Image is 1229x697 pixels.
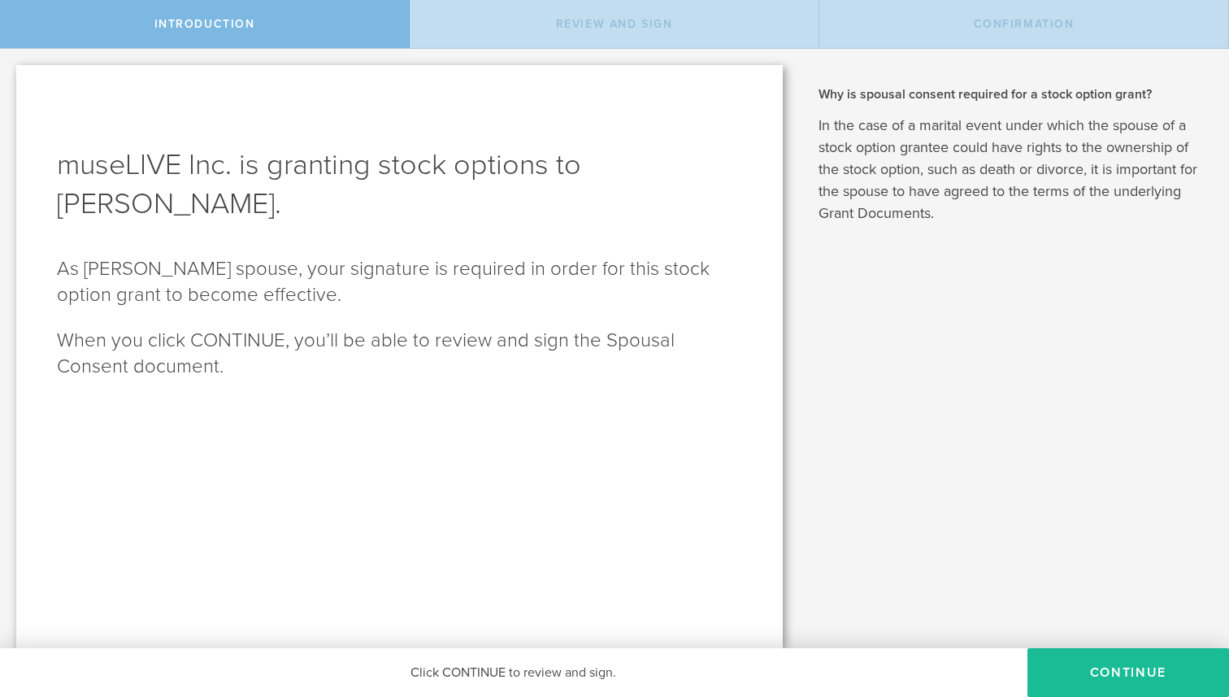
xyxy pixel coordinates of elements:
[57,256,742,308] p: As [PERSON_NAME] spouse, your signature is required in order for this stock option grant to becom...
[819,85,1205,103] h2: Why is spousal consent required for a stock option grant?
[1027,648,1229,697] button: Continue
[154,17,255,31] span: Introduction
[974,17,1075,31] span: Confirmation
[57,328,742,380] p: When you click CONTINUE, you’ll be able to review and sign the Spousal Consent document.
[556,17,673,31] span: Review and Sign
[57,146,742,224] h1: museLIVE Inc. is granting stock options to [PERSON_NAME].
[819,115,1205,224] p: In the case of a marital event under which the spouse of a stock option grantee could have rights...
